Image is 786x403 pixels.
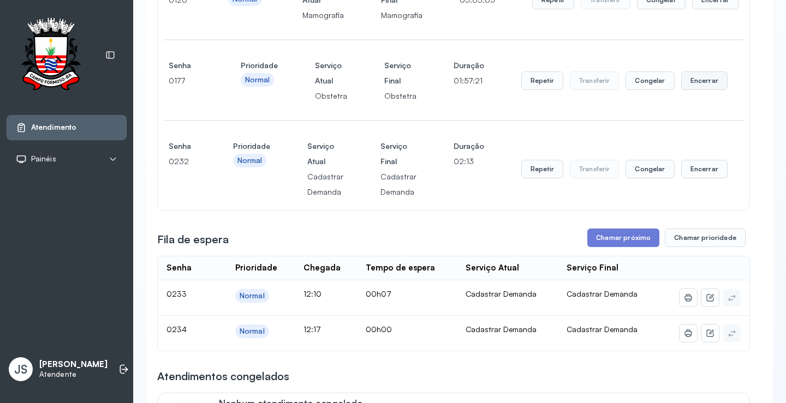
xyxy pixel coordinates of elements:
[31,123,76,132] span: Atendimento
[303,289,321,298] span: 12:10
[570,71,620,90] button: Transferir
[169,58,204,73] h4: Senha
[681,160,728,178] button: Encerrar
[466,324,550,334] div: Cadastrar Demanda
[169,154,196,169] p: 0232
[302,8,344,23] p: Mamografia
[157,232,229,247] h3: Fila de espera
[303,263,341,273] div: Chegada
[31,154,56,164] span: Painéis
[240,327,265,336] div: Normal
[381,8,422,23] p: Mamografia
[665,228,746,247] button: Chamar prioridade
[166,324,187,334] span: 0234
[366,263,435,273] div: Tempo de espera
[166,289,187,298] span: 0233
[235,263,277,273] div: Prioridade
[466,289,550,299] div: Cadastrar Demanda
[240,291,265,300] div: Normal
[157,369,289,384] h3: Atendimentos congelados
[315,58,347,88] h4: Serviço Atual
[521,71,563,90] button: Repetir
[241,58,278,73] h4: Prioridade
[454,154,484,169] p: 02:13
[626,160,674,178] button: Congelar
[245,75,270,85] div: Normal
[11,17,90,93] img: Logotipo do estabelecimento
[567,289,638,298] span: Cadastrar Demanda
[454,139,484,154] h4: Duração
[454,73,484,88] p: 01:57:21
[166,263,192,273] div: Senha
[169,73,204,88] p: 0177
[626,71,674,90] button: Congelar
[39,359,108,370] p: [PERSON_NAME]
[681,71,728,90] button: Encerrar
[366,289,391,298] span: 00h07
[380,169,416,200] p: Cadastrar Demanda
[380,139,416,169] h4: Serviço Final
[570,160,620,178] button: Transferir
[307,139,343,169] h4: Serviço Atual
[169,139,196,154] h4: Senha
[567,263,618,273] div: Serviço Final
[567,324,638,334] span: Cadastrar Demanda
[384,58,416,88] h4: Serviço Final
[366,324,392,334] span: 00h00
[587,228,659,247] button: Chamar próximo
[16,122,117,133] a: Atendimento
[237,156,263,165] div: Normal
[303,324,321,334] span: 12:17
[315,88,347,104] p: Obstetra
[454,58,484,73] h4: Duração
[39,370,108,379] p: Atendente
[466,263,519,273] div: Serviço Atual
[233,139,270,154] h4: Prioridade
[384,88,416,104] p: Obstetra
[307,169,343,200] p: Cadastrar Demanda
[521,160,563,178] button: Repetir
